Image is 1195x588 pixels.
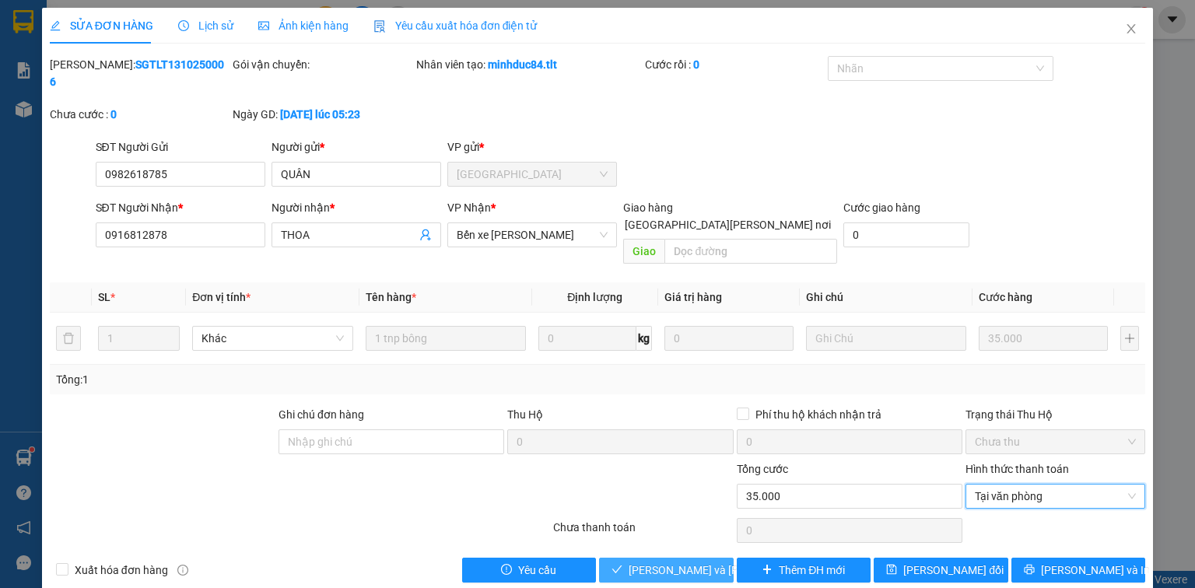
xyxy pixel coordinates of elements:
[177,565,188,576] span: info-circle
[258,20,269,31] span: picture
[50,56,230,90] div: [PERSON_NAME]:
[272,138,441,156] div: Người gửi
[965,406,1145,423] div: Trạng thái Thu Hộ
[98,291,110,303] span: SL
[664,239,837,264] input: Dọc đường
[623,201,673,214] span: Giao hàng
[50,106,230,123] div: Chưa cước :
[279,408,364,421] label: Ghi chú đơn hàng
[96,199,265,216] div: SĐT Người Nhận
[1011,558,1146,583] button: printer[PERSON_NAME] và In
[50,19,153,32] span: SỬA ĐƠN HÀNG
[68,562,174,579] span: Xuất hóa đơn hàng
[462,558,597,583] button: exclamation-circleYêu cầu
[1041,562,1150,579] span: [PERSON_NAME] và In
[800,282,972,313] th: Ghi chú
[979,326,1108,351] input: 0
[272,199,441,216] div: Người nhận
[975,485,1136,508] span: Tại văn phòng
[457,163,608,186] span: Sài Gòn
[636,326,652,351] span: kg
[50,58,224,88] b: SGTLT1310250006
[903,562,1004,579] span: [PERSON_NAME] đổi
[1125,23,1137,35] span: close
[645,56,825,73] div: Cước rồi :
[373,20,386,33] img: icon
[178,20,189,31] span: clock-circle
[192,291,251,303] span: Đơn vị tính
[233,56,412,73] div: Gói vận chuyển:
[56,371,462,388] div: Tổng: 1
[488,58,557,71] b: minhduc84.tlt
[612,564,622,576] span: check
[507,408,543,421] span: Thu Hộ
[447,138,617,156] div: VP gửi
[178,19,233,32] span: Lịch sử
[366,326,526,351] input: VD: Bàn, Ghế
[567,291,622,303] span: Định lượng
[1109,8,1153,51] button: Close
[737,463,788,475] span: Tổng cước
[664,291,722,303] span: Giá trị hàng
[202,327,343,350] span: Khác
[373,19,538,32] span: Yêu cầu xuất hóa đơn điện tử
[779,562,845,579] span: Thêm ĐH mới
[874,558,1008,583] button: save[PERSON_NAME] đổi
[233,106,412,123] div: Ngày GD:
[552,519,734,546] div: Chưa thanh toán
[56,326,81,351] button: delete
[619,216,837,233] span: [GEOGRAPHIC_DATA][PERSON_NAME] nơi
[979,291,1032,303] span: Cước hàng
[599,558,734,583] button: check[PERSON_NAME] và [PERSON_NAME] hàng
[737,558,871,583] button: plusThêm ĐH mới
[843,201,920,214] label: Cước giao hàng
[886,564,897,576] span: save
[762,564,773,576] span: plus
[50,20,61,31] span: edit
[518,562,556,579] span: Yêu cầu
[447,201,491,214] span: VP Nhận
[258,19,349,32] span: Ảnh kiện hàng
[419,229,432,241] span: user-add
[749,406,888,423] span: Phí thu hộ khách nhận trả
[457,223,608,247] span: Bến xe Tiền Giang
[366,291,416,303] span: Tên hàng
[629,562,839,579] span: [PERSON_NAME] và [PERSON_NAME] hàng
[975,430,1136,453] span: Chưa thu
[96,138,265,156] div: SĐT Người Gửi
[1024,564,1035,576] span: printer
[416,56,642,73] div: Nhân viên tạo:
[693,58,699,71] b: 0
[664,326,794,351] input: 0
[843,222,969,247] input: Cước giao hàng
[279,429,504,454] input: Ghi chú đơn hàng
[965,463,1069,475] label: Hình thức thanh toán
[806,326,966,351] input: Ghi Chú
[623,239,664,264] span: Giao
[110,108,117,121] b: 0
[501,564,512,576] span: exclamation-circle
[280,108,360,121] b: [DATE] lúc 05:23
[1120,326,1139,351] button: plus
